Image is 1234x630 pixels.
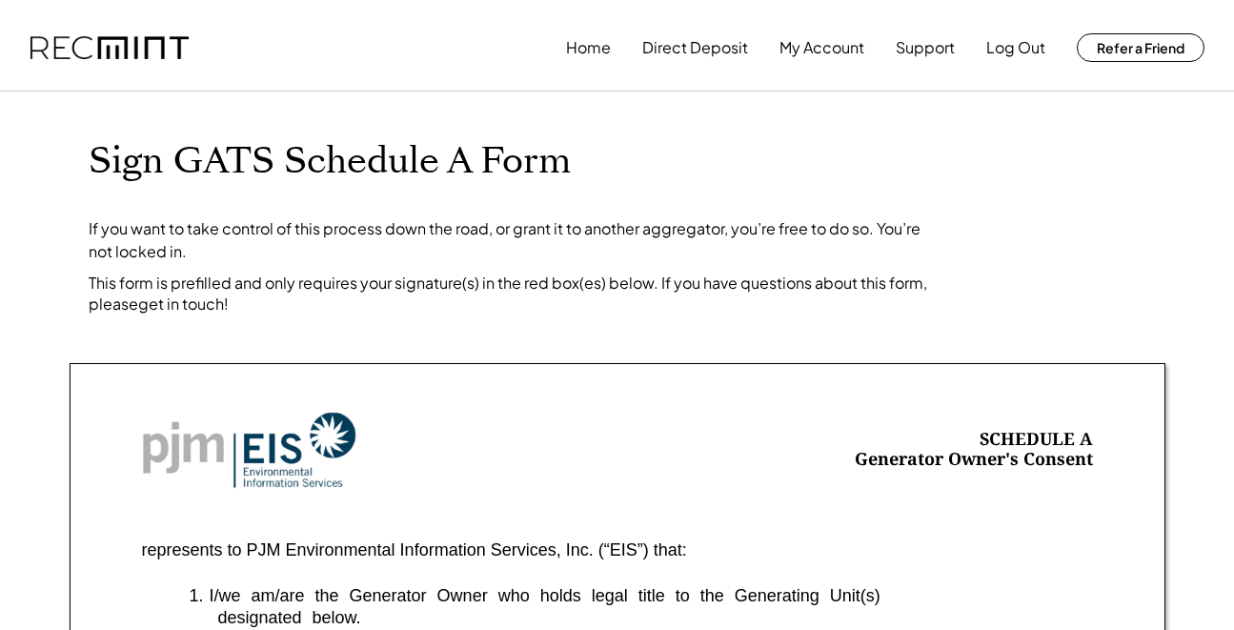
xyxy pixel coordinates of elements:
[986,29,1045,67] button: Log Out
[642,29,748,67] button: Direct Deposit
[89,273,946,315] div: This form is prefilled and only requires your signature(s) in the red box(es) below. If you have ...
[89,139,1146,184] h1: Sign GATS Schedule A Form
[779,29,864,67] button: My Account
[138,294,224,314] a: get in touch
[30,36,189,60] img: recmint-logotype%403x.png
[142,539,687,561] div: represents to PJM Environmental Information Services, Inc. (“EIS”) that:
[89,217,946,263] div: If you want to take control of this process down the road, or grant it to another aggregator, you...
[210,585,1093,607] div: I/we am/are the Generator Owner who holds legal title to the Generating Unit(s)
[190,585,204,607] div: 1.
[1077,33,1204,62] button: Refer a Friend
[190,607,1093,629] div: designated below.
[896,29,955,67] button: Support
[855,429,1093,472] div: SCHEDULE A Generator Owner's Consent
[142,412,356,489] img: Screenshot%202023-10-20%20at%209.53.17%20AM.png
[566,29,611,67] button: Home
